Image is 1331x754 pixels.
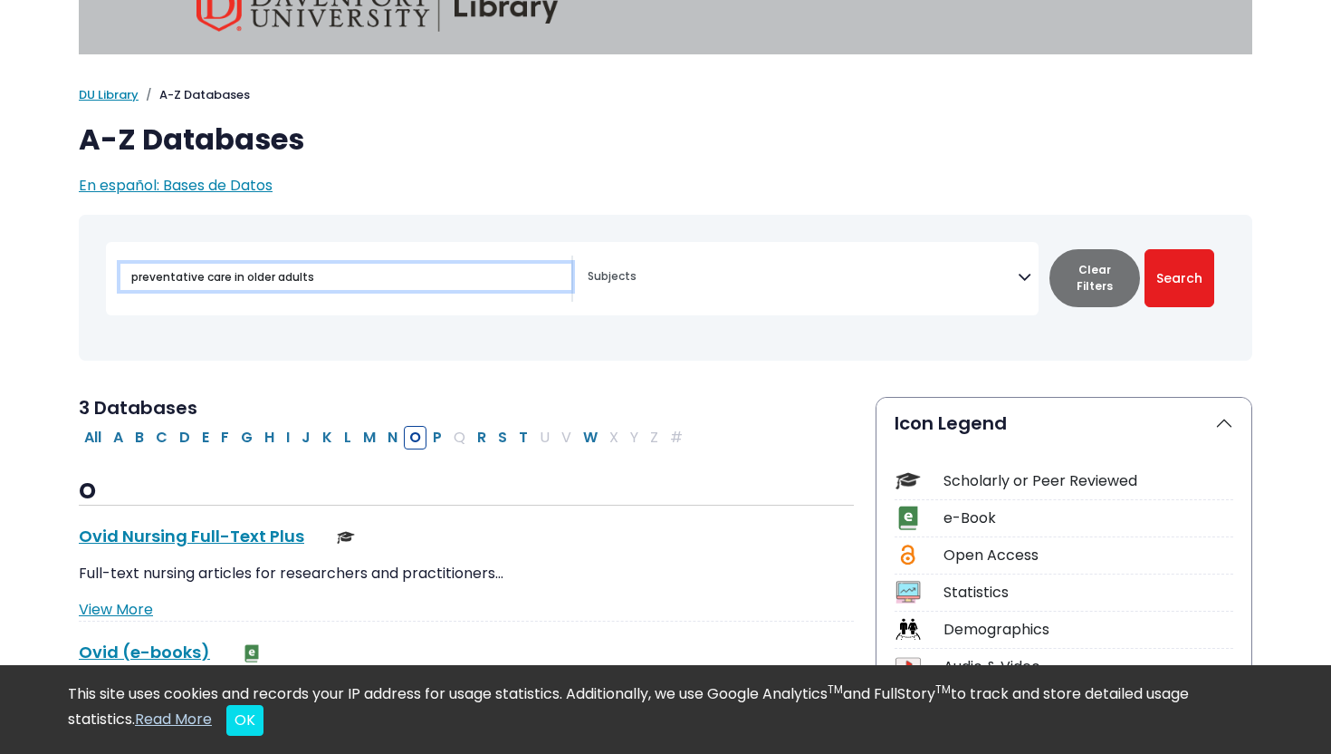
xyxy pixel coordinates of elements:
[943,619,1233,641] div: Demographics
[79,122,1252,157] h1: A-Z Databases
[79,641,210,663] a: Ovid (e-books)
[895,654,920,679] img: Icon Audio & Video
[79,426,107,449] button: All
[943,582,1233,604] div: Statistics
[68,683,1263,736] div: This site uses cookies and records your IP address for usage statistics. Additionally, we use Goo...
[150,426,173,449] button: Filter Results C
[895,469,920,493] img: Icon Scholarly or Peer Reviewed
[943,656,1233,678] div: Audio & Video
[135,709,212,730] a: Read More
[943,470,1233,492] div: Scholarly or Peer Reviewed
[243,644,261,662] img: e-Book
[427,426,447,449] button: Filter Results P
[1144,249,1214,307] button: Submit for Search Results
[943,507,1233,529] div: e-Book
[259,426,280,449] button: Filter Results H
[79,525,304,547] a: Ovid Nursing Full-Text Plus
[588,271,1018,285] textarea: Search
[196,426,215,449] button: Filter Results E
[79,395,197,420] span: 3 Databases
[382,426,403,449] button: Filter Results N
[79,426,690,447] div: Alpha-list to filter by first letter of database name
[215,426,235,449] button: Filter Results F
[79,86,1252,104] nav: breadcrumb
[120,264,571,290] input: Search database by title or keyword
[896,543,919,567] img: Icon Open Access
[79,563,854,585] p: Full-text nursing articles for researchers and practitioners…
[876,398,1251,449] button: Icon Legend
[281,426,295,449] button: Filter Results I
[317,426,338,449] button: Filter Results K
[79,478,854,506] h3: O
[943,545,1233,566] div: Open Access
[79,599,153,620] a: View More
[513,426,533,449] button: Filter Results T
[935,681,951,697] sup: TM
[79,175,273,196] a: En español: Bases de Datos
[895,617,920,642] img: Icon Demographics
[404,426,426,449] button: Filter Results O
[174,426,196,449] button: Filter Results D
[1049,249,1140,307] button: Clear Filters
[337,528,355,546] img: Scholarly or Peer Reviewed
[79,215,1252,361] nav: Search filters
[895,580,920,604] img: Icon Statistics
[139,86,250,104] li: A-Z Databases
[226,705,263,736] button: Close
[79,86,139,103] a: DU Library
[296,426,316,449] button: Filter Results J
[339,426,357,449] button: Filter Results L
[472,426,492,449] button: Filter Results R
[108,426,129,449] button: Filter Results A
[828,681,843,697] sup: TM
[129,426,149,449] button: Filter Results B
[358,426,381,449] button: Filter Results M
[235,426,258,449] button: Filter Results G
[895,506,920,530] img: Icon e-Book
[578,426,603,449] button: Filter Results W
[493,426,512,449] button: Filter Results S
